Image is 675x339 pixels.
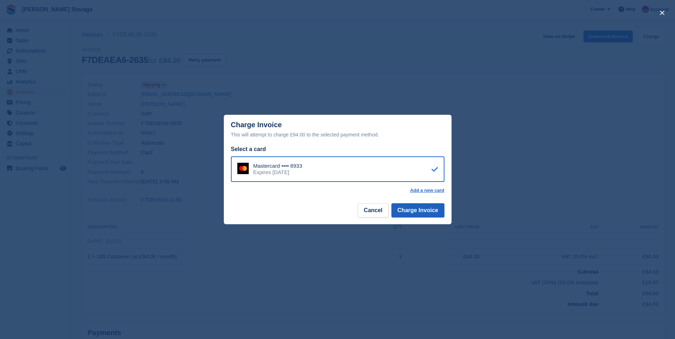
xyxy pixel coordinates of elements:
button: close [656,7,668,18]
img: Mastercard Logo [237,163,249,174]
button: Cancel [358,203,388,217]
a: Add a new card [410,188,444,193]
div: Charge Invoice [231,121,444,139]
div: Expires [DATE] [253,169,302,176]
div: This will attempt to charge £94.00 to the selected payment method. [231,130,444,139]
div: Mastercard •••• 8933 [253,163,302,169]
button: Charge Invoice [391,203,444,217]
div: Select a card [231,145,444,154]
